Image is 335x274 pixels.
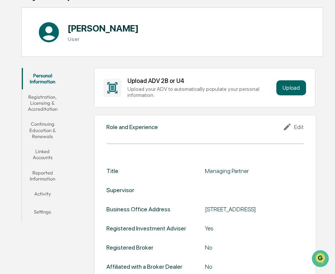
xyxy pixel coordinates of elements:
span: Pylon [75,166,91,172]
div: Role and Experience [106,123,158,131]
iframe: Open customer support [311,249,331,269]
div: We're available if you need us! [34,65,103,71]
button: Registration, Licensing & Accreditation [22,89,64,117]
button: Upload [276,80,306,95]
span: Data Lookup [15,148,47,155]
div: Yes [205,225,303,232]
div: secondary tabs example [22,68,64,222]
button: Linked Accounts [22,144,64,165]
div: 🗄️ [55,134,61,140]
a: Powered byPylon [53,166,91,172]
button: Continuing Education & Renewals [22,116,64,144]
button: Start new chat [128,60,137,69]
div: Past conversations [8,83,48,89]
h3: User [68,36,139,42]
p: How can we help? [8,16,137,28]
span: 12:49 PM [67,102,88,108]
a: 🖐️Preclearance [5,130,52,144]
div: Managing Partner [205,167,303,175]
div: Affiliated with a Broker Dealer [106,263,182,270]
div: Registered Investment Adviser [106,225,186,232]
div: 🔎 [8,148,14,154]
span: Preclearance [15,133,49,141]
img: 1746055101610-c473b297-6a78-478c-a979-82029cc54cd1 [15,102,21,108]
div: 🖐️ [8,134,14,140]
div: Registered Broker [106,244,153,251]
div: Business Office Address [106,206,170,213]
img: Jack Rasmussen [8,95,20,107]
button: Personal Information [22,68,64,89]
button: See all [117,82,137,91]
div: Supervisor [106,187,134,194]
span: Attestations [62,133,93,141]
a: 🔎Data Lookup [5,145,50,158]
button: Reported Information [22,165,64,187]
div: No [205,263,303,270]
button: Activity [22,186,64,204]
button: Settings [22,204,64,222]
div: [STREET_ADDRESS] [205,206,303,213]
img: 1746055101610-c473b297-6a78-478c-a979-82029cc54cd1 [8,57,21,71]
div: Upload ADV 2B or U4 [127,77,273,84]
div: Start new chat [34,57,123,65]
a: 🗄️Attestations [52,130,96,144]
div: Edit [283,122,304,131]
div: Upload your ADV to automatically populate your personal information. [127,86,273,98]
div: No [205,244,303,251]
div: Title [106,167,118,175]
span: [PERSON_NAME] [23,102,61,108]
img: 8933085812038_c878075ebb4cc5468115_72.jpg [16,57,29,71]
span: • [62,102,65,108]
input: Clear [20,34,124,42]
h1: [PERSON_NAME] [68,23,139,34]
